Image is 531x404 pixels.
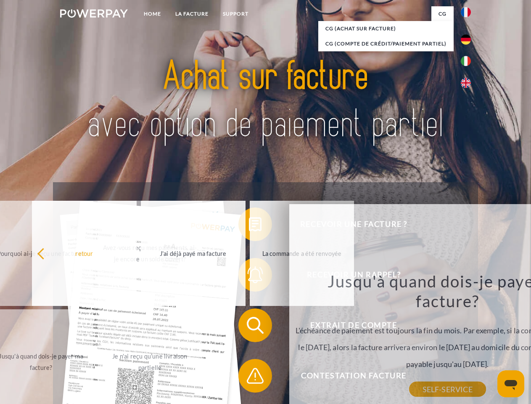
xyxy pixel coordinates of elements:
img: logo-powerpay-white.svg [60,9,128,18]
a: CG (achat sur facture) [318,21,454,36]
img: fr [461,7,471,17]
div: retour [37,247,132,259]
iframe: Bouton de lancement de la fenêtre de messagerie [497,370,524,397]
button: Contestation Facture [238,359,457,393]
a: SELF-SERVICE [409,382,486,397]
img: qb_warning.svg [245,365,266,386]
div: J'ai déjà payé ma facture [146,247,240,259]
a: Home [137,6,168,21]
a: CG (Compte de crédit/paiement partiel) [318,36,454,51]
div: Je n'ai reçu qu'une livraison partielle [103,351,197,373]
img: title-powerpay_fr.svg [80,40,451,161]
img: qb_search.svg [245,315,266,336]
a: CG [431,6,454,21]
button: Extrait de compte [238,308,457,342]
img: it [461,56,471,66]
img: en [461,78,471,88]
a: LA FACTURE [168,6,216,21]
img: de [461,35,471,45]
a: Support [216,6,256,21]
div: La commande a été renvoyée [255,247,349,259]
